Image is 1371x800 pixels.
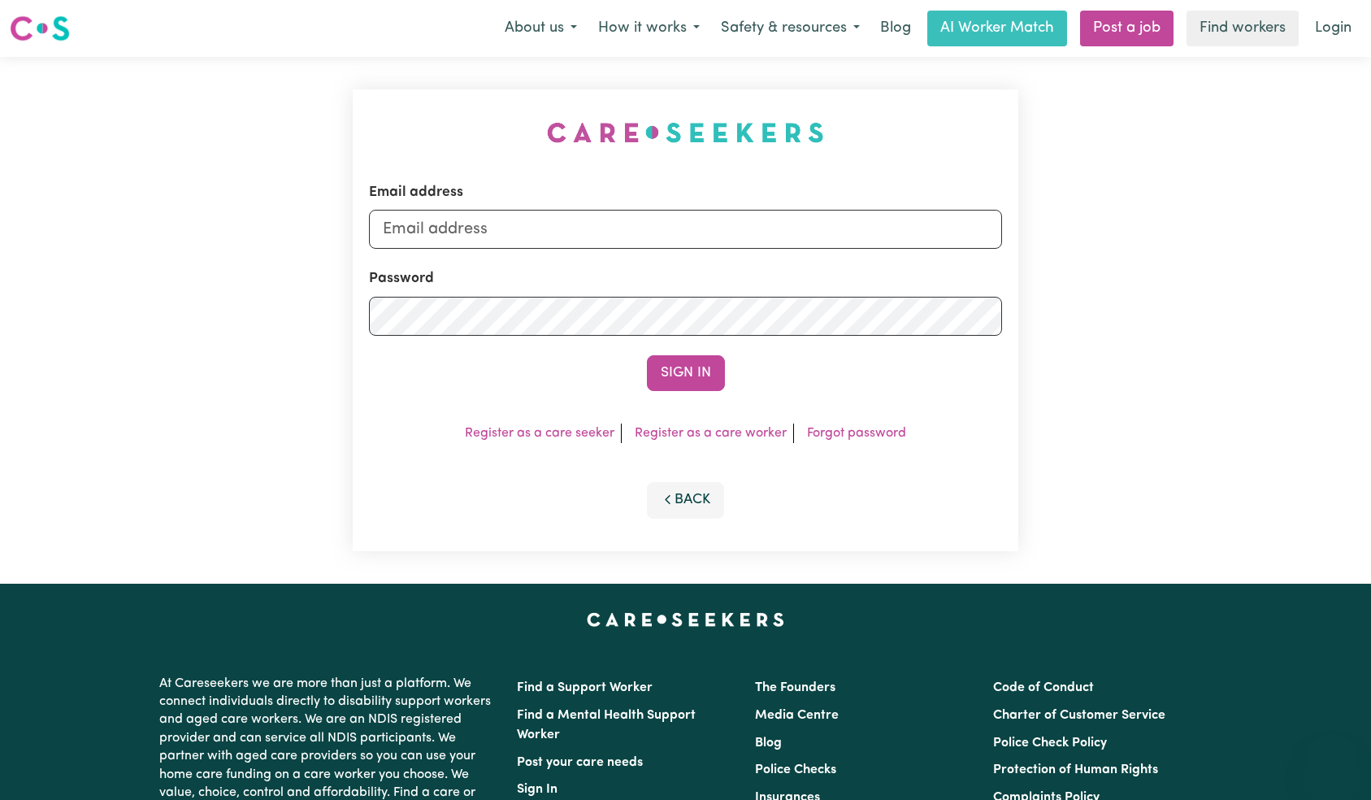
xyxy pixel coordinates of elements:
a: Careseekers logo [10,10,70,47]
input: Email address [369,210,1003,249]
a: Register as a care worker [635,427,787,440]
a: The Founders [755,681,835,694]
img: Careseekers logo [10,14,70,43]
a: Post your care needs [517,756,643,769]
a: Protection of Human Rights [993,763,1158,776]
a: Media Centre [755,709,839,722]
a: Charter of Customer Service [993,709,1165,722]
button: How it works [588,11,710,46]
a: Find a Support Worker [517,681,653,694]
button: Sign In [647,355,725,391]
a: Sign In [517,783,558,796]
a: Careseekers home page [587,613,784,626]
iframe: Button to launch messaging window [1306,735,1358,787]
a: Code of Conduct [993,681,1094,694]
a: Blog [755,737,782,750]
a: Forgot password [807,427,906,440]
a: Find workers [1187,11,1299,46]
a: Login [1305,11,1361,46]
a: Register as a care seeker [465,427,614,440]
label: Password [369,268,434,289]
a: Blog [870,11,921,46]
a: AI Worker Match [927,11,1067,46]
a: Find a Mental Health Support Worker [517,709,696,741]
label: Email address [369,182,463,203]
button: About us [494,11,588,46]
a: Police Checks [755,763,836,776]
a: Police Check Policy [993,737,1107,750]
button: Safety & resources [710,11,870,46]
a: Post a job [1080,11,1174,46]
button: Back [647,482,725,518]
